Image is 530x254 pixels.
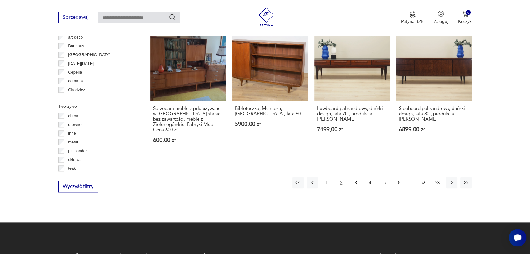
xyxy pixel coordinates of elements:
a: Lowboard palisandrowy, duński design, lata 70., produkcja: DaniaLowboard palisandrowy, duński des... [314,25,390,155]
p: Zaloguj [434,18,448,24]
p: palisander [68,148,87,154]
p: 6899,00 zł [399,127,469,132]
p: 7499,00 zł [317,127,387,132]
button: 1 [321,177,332,188]
h3: Sideboard palisandrowy, duński design, lata 80., produkcja: [PERSON_NAME] [399,106,469,122]
p: metal [68,139,78,146]
p: art deco [68,34,83,41]
div: 0 [466,10,471,15]
p: Koszyk [458,18,472,24]
button: 52 [417,177,428,188]
iframe: Smartsupp widget button [509,229,526,246]
p: 600,00 zł [153,137,223,143]
p: inne [68,130,76,137]
button: 4 [364,177,376,188]
button: 6 [393,177,405,188]
p: tworzywo sztuczne [68,174,102,181]
p: [GEOGRAPHIC_DATA] [68,51,110,58]
button: Wyczyść filtry [58,181,98,192]
p: 5900,00 zł [235,122,305,127]
p: Ćmielów [68,95,84,102]
button: Szukaj [169,13,176,21]
p: [DATE][DATE] [68,60,94,67]
a: Ikona medaluPatyna B2B [401,11,424,24]
img: Ikona medalu [409,11,416,18]
button: Sprzedawaj [58,12,93,23]
img: Patyna - sklep z meblami i dekoracjami vintage [257,8,276,26]
img: Ikona koszyka [462,11,468,17]
p: chrom [68,112,79,119]
h3: Bibloteczka, McIntosh, [GEOGRAPHIC_DATA], lata 60. [235,106,305,117]
p: drewno [68,121,82,128]
p: Bauhaus [68,43,84,49]
p: teak [68,165,76,172]
button: 2 [336,177,347,188]
a: Sprzedawaj [58,16,93,20]
button: 3 [350,177,361,188]
h3: Sprzedam meble z prlu używane w [GEOGRAPHIC_DATA] stanie bez zawartości. meble z Zielonogórskiej ... [153,106,223,132]
button: Zaloguj [434,11,448,24]
a: Sideboard palisandrowy, duński design, lata 80., produkcja: DaniaSideboard palisandrowy, duński d... [396,25,472,155]
p: ceramika [68,78,85,85]
button: 5 [379,177,390,188]
a: Bibloteczka, McIntosh, Wielka Brytania, lata 60.Bibloteczka, McIntosh, [GEOGRAPHIC_DATA], lata 60... [232,25,308,155]
button: 53 [432,177,443,188]
button: 0Koszyk [458,11,472,24]
a: Sprzedam meble z prlu używane w dobrym stanie bez zawartości. meble z Zielonogórskiej Fabryki Meb... [150,25,226,155]
p: Cepelia [68,69,82,76]
p: Tworzywo [58,103,135,110]
p: Patyna B2B [401,18,424,24]
p: Chodzież [68,86,85,93]
h3: Lowboard palisandrowy, duński design, lata 70., produkcja: [PERSON_NAME] [317,106,387,122]
img: Ikonka użytkownika [438,11,444,17]
button: Patyna B2B [401,11,424,24]
p: sklejka [68,156,81,163]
